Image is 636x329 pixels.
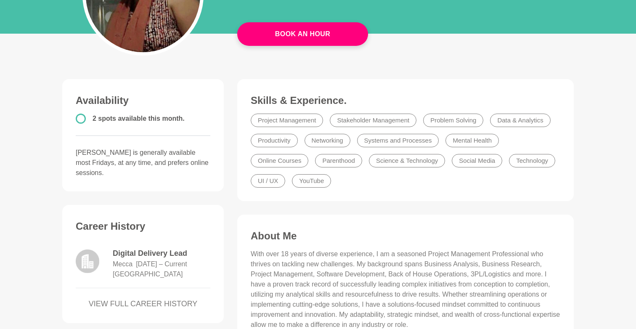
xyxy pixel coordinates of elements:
dd: Mecca [113,259,132,269]
h3: Availability [76,94,210,107]
p: [PERSON_NAME] is generally available most Fridays, at any time, and prefers online sessions. [76,148,210,178]
h3: About Me [251,230,560,242]
time: [DATE] – Current [136,260,187,268]
a: VIEW FULL CAREER HISTORY [76,298,210,310]
dd: Digital Delivery Lead [113,248,210,259]
button: Book An Hour [237,22,368,46]
h3: Career History [76,220,210,233]
img: logo [76,249,99,273]
dd: Oct 2022 – Current [136,259,187,269]
dd: [GEOGRAPHIC_DATA] [113,269,183,279]
h3: Skills & Experience. [251,94,560,107]
span: 2 spots available this month. [93,115,185,122]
